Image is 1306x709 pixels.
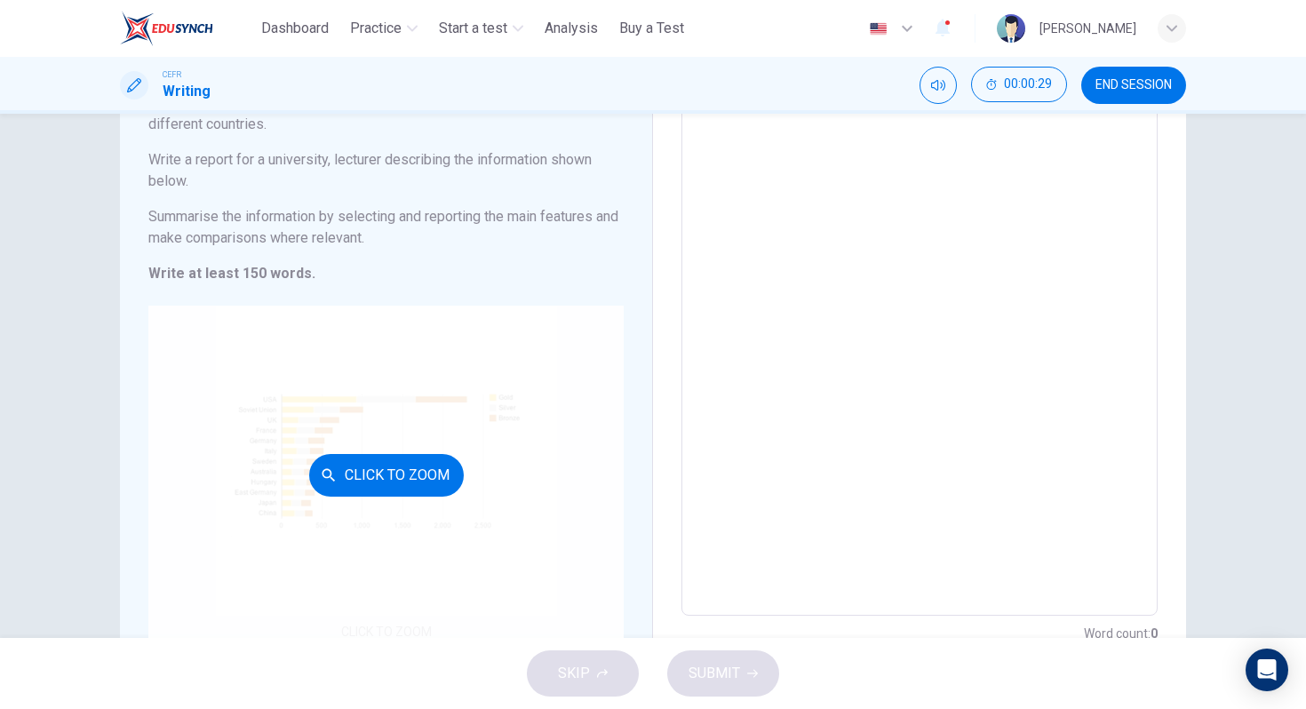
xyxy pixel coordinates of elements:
[1081,67,1186,104] button: END SESSION
[439,18,507,39] span: Start a test
[1095,78,1172,92] span: END SESSION
[148,149,624,192] h6: Write a report for a university, lecturer describing the information shown below.
[971,67,1067,104] div: Hide
[163,68,181,81] span: CEFR
[309,454,464,497] button: Click to Zoom
[867,22,889,36] img: en
[1039,18,1136,39] div: [PERSON_NAME]
[163,81,211,102] h1: Writing
[148,206,624,249] h6: Summarise the information by selecting and reporting the main features and make comparisons where...
[120,11,213,46] img: ELTC logo
[343,12,425,44] button: Practice
[254,12,336,44] button: Dashboard
[920,67,957,104] div: Mute
[350,18,402,39] span: Practice
[1151,626,1158,641] strong: 0
[432,12,530,44] button: Start a test
[148,92,624,135] h6: The chart below shows the total number of Olympic medals won by twelve different countries.
[120,11,254,46] a: ELTC logo
[612,12,691,44] button: Buy a Test
[1004,77,1052,92] span: 00:00:29
[1246,649,1288,691] div: Open Intercom Messenger
[997,14,1025,43] img: Profile picture
[545,18,598,39] span: Analysis
[1084,623,1158,644] h6: Word count :
[619,18,684,39] span: Buy a Test
[261,18,329,39] span: Dashboard
[971,67,1067,102] button: 00:00:29
[148,265,315,282] strong: Write at least 150 words.
[538,12,605,44] button: Analysis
